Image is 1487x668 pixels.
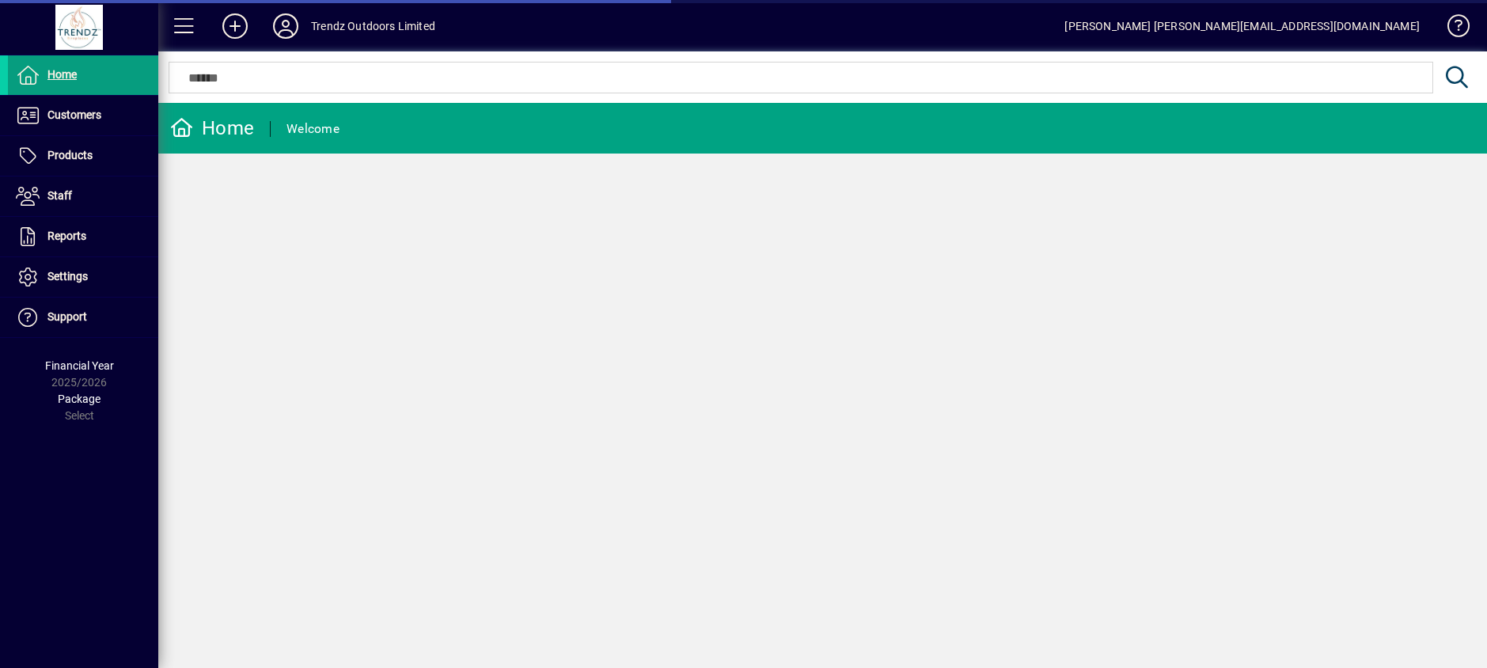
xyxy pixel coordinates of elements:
span: Customers [47,108,101,121]
span: Settings [47,270,88,283]
div: Home [170,116,254,141]
a: Products [8,136,158,176]
span: Home [47,68,77,81]
a: Knowledge Base [1436,3,1467,55]
a: Settings [8,257,158,297]
a: Customers [8,96,158,135]
div: Welcome [286,116,340,142]
div: [PERSON_NAME] [PERSON_NAME][EMAIL_ADDRESS][DOMAIN_NAME] [1064,13,1420,39]
span: Products [47,149,93,161]
span: Reports [47,230,86,242]
span: Support [47,310,87,323]
span: Staff [47,189,72,202]
button: Add [210,12,260,40]
a: Staff [8,176,158,216]
button: Profile [260,12,311,40]
span: Package [58,393,101,405]
div: Trendz Outdoors Limited [311,13,435,39]
span: Financial Year [45,359,114,372]
a: Support [8,298,158,337]
a: Reports [8,217,158,256]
